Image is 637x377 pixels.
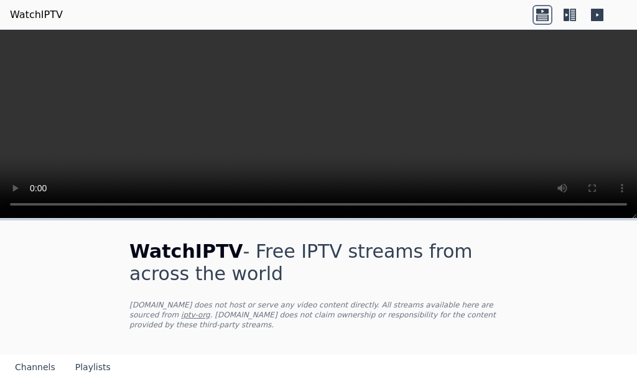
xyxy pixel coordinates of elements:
[129,240,243,262] span: WatchIPTV
[181,311,210,319] a: iptv-org
[129,240,508,285] h1: - Free IPTV streams from across the world
[10,7,63,22] a: WatchIPTV
[129,300,508,330] p: [DOMAIN_NAME] does not host or serve any video content directly. All streams available here are s...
